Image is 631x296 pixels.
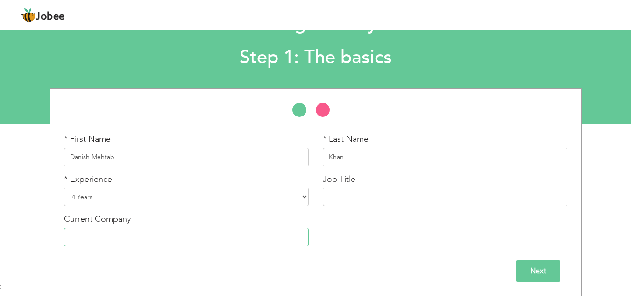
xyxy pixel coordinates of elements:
label: Job Title [323,173,355,186]
label: * First Name [64,133,111,145]
input: Next [516,260,560,282]
h2: Step 1: The basics [86,45,545,70]
span: Jobee [36,12,65,22]
h1: Let's get buzzy! [86,12,545,36]
label: * Last Name [323,133,369,145]
label: * Experience [64,173,112,186]
label: Current Company [64,213,131,225]
img: jobee.io [21,8,36,23]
